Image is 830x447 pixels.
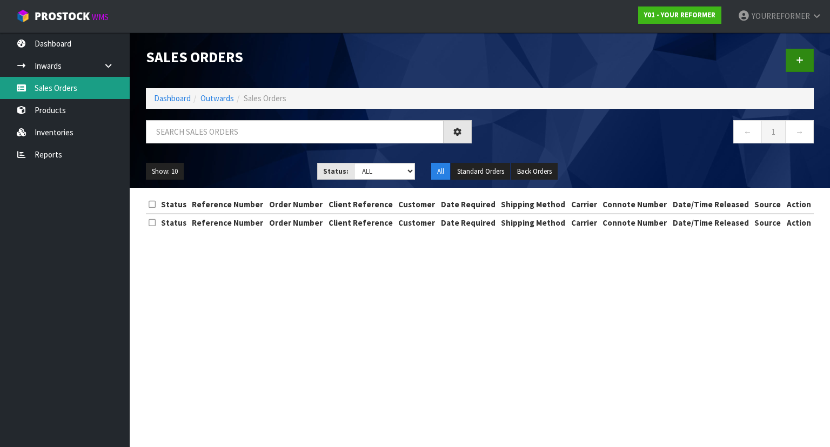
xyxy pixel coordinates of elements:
[752,214,784,231] th: Source
[189,196,266,213] th: Reference Number
[568,214,600,231] th: Carrier
[451,163,510,180] button: Standard Orders
[752,11,810,21] span: YOURREFORMER
[146,163,184,180] button: Show: 10
[785,120,814,143] a: →
[784,214,814,231] th: Action
[244,93,286,103] span: Sales Orders
[670,196,752,213] th: Date/Time Released
[146,49,472,65] h1: Sales Orders
[200,93,234,103] a: Outwards
[16,9,30,23] img: cube-alt.png
[266,214,326,231] th: Order Number
[266,196,326,213] th: Order Number
[670,214,752,231] th: Date/Time Released
[158,196,189,213] th: Status
[146,120,444,143] input: Search sales orders
[396,214,438,231] th: Customer
[644,10,715,19] strong: Y01 - YOUR REFORMER
[189,214,266,231] th: Reference Number
[600,214,670,231] th: Connote Number
[326,214,396,231] th: Client Reference
[498,196,568,213] th: Shipping Method
[158,214,189,231] th: Status
[600,196,670,213] th: Connote Number
[438,214,499,231] th: Date Required
[92,12,109,22] small: WMS
[438,196,499,213] th: Date Required
[35,9,90,23] span: ProStock
[488,120,814,147] nav: Page navigation
[154,93,191,103] a: Dashboard
[761,120,786,143] a: 1
[326,196,396,213] th: Client Reference
[511,163,558,180] button: Back Orders
[733,120,762,143] a: ←
[323,167,349,176] strong: Status:
[784,196,814,213] th: Action
[431,163,450,180] button: All
[498,214,568,231] th: Shipping Method
[568,196,600,213] th: Carrier
[396,196,438,213] th: Customer
[752,196,784,213] th: Source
